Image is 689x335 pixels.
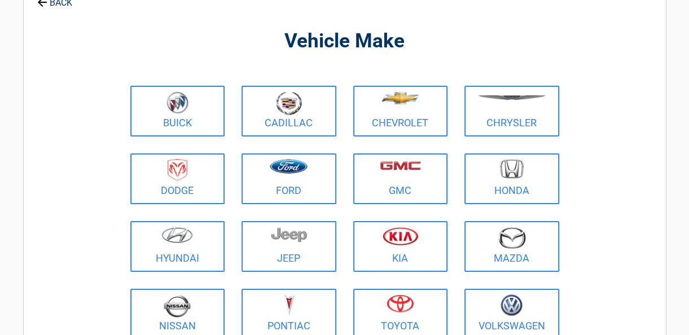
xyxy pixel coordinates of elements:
[464,153,559,204] a: Honda
[271,227,307,243] img: jeep
[380,161,421,170] img: gmc
[130,86,225,136] a: Buick
[130,153,225,204] a: Dodge
[166,91,188,114] img: buick
[387,294,414,312] img: toyota
[128,28,562,55] h2: Vehicle Make
[381,92,419,104] img: chevrolet
[477,95,546,100] img: chrysler
[276,91,302,115] img: cadillac
[353,153,448,204] a: GMC
[161,227,193,243] img: hyundai
[383,227,418,245] img: kia
[242,86,336,136] a: Cadillac
[498,227,526,249] img: mazda
[164,294,191,318] img: nissan
[168,159,187,181] img: dodge
[464,221,559,272] a: Mazda
[242,221,336,272] a: Jeep
[270,159,308,174] img: ford
[353,221,448,272] a: Kia
[283,294,295,316] img: pontiac
[353,86,448,136] a: Chevrolet
[500,159,524,179] img: honda
[130,221,225,272] a: Hyundai
[242,153,336,204] a: Ford
[501,294,523,316] img: volkswagen
[464,86,559,136] a: Chrysler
